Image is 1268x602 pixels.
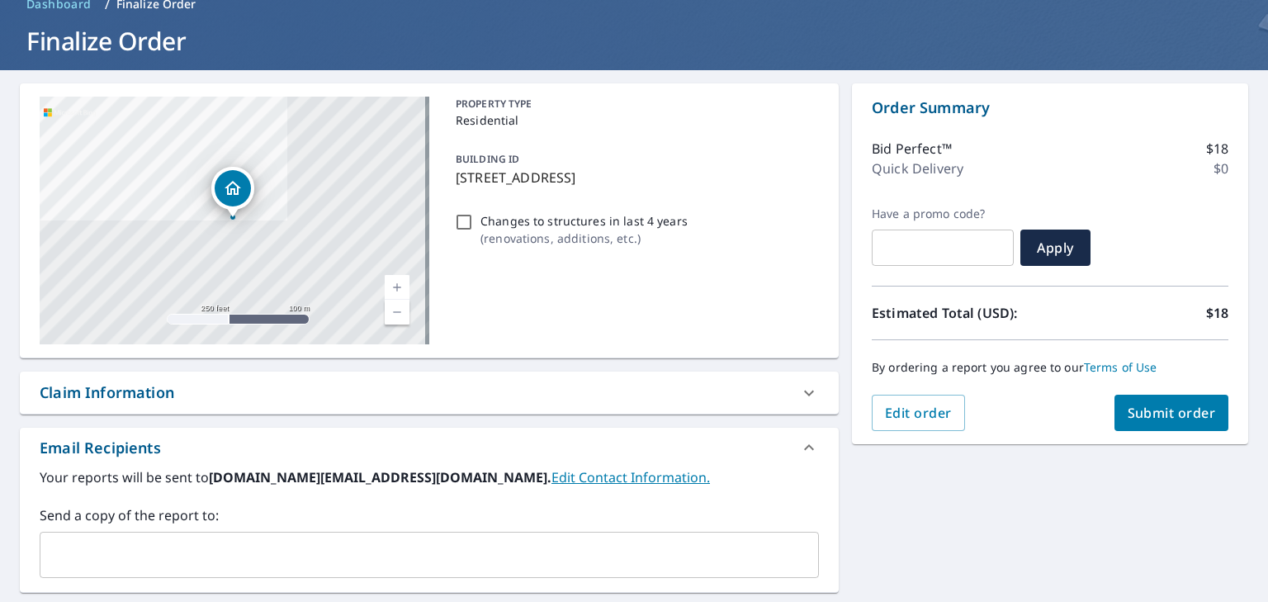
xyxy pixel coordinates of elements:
[456,97,812,111] p: PROPERTY TYPE
[20,372,839,414] div: Claim Information
[872,139,952,159] p: Bid Perfect™
[456,168,812,187] p: [STREET_ADDRESS]
[1020,230,1091,266] button: Apply
[20,24,1248,58] h1: Finalize Order
[40,467,819,487] label: Your reports will be sent to
[872,97,1228,119] p: Order Summary
[40,382,174,404] div: Claim Information
[1214,159,1228,178] p: $0
[872,303,1050,323] p: Estimated Total (USD):
[456,152,519,166] p: BUILDING ID
[885,404,952,422] span: Edit order
[1206,139,1228,159] p: $18
[385,275,409,300] a: Current Level 17, Zoom In
[480,230,688,247] p: ( renovations, additions, etc. )
[456,111,812,129] p: Residential
[872,360,1228,375] p: By ordering a report you agree to our
[20,428,839,467] div: Email Recipients
[480,212,688,230] p: Changes to structures in last 4 years
[872,206,1014,221] label: Have a promo code?
[385,300,409,325] a: Current Level 17, Zoom Out
[1114,395,1229,431] button: Submit order
[1034,239,1077,257] span: Apply
[872,395,965,431] button: Edit order
[40,505,819,525] label: Send a copy of the report to:
[209,468,551,486] b: [DOMAIN_NAME][EMAIL_ADDRESS][DOMAIN_NAME].
[40,437,161,459] div: Email Recipients
[551,468,710,486] a: EditContactInfo
[1206,303,1228,323] p: $18
[211,167,254,218] div: Dropped pin, building 1, Residential property, 19410 Leafwood Ln Houston, TX 77084
[1084,359,1157,375] a: Terms of Use
[1128,404,1216,422] span: Submit order
[872,159,963,178] p: Quick Delivery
